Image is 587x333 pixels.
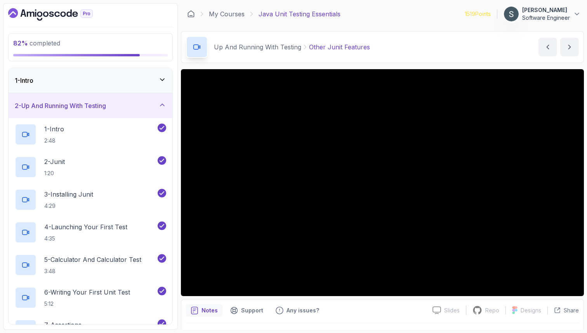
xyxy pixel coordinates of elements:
[504,6,581,22] button: user profile image[PERSON_NAME]Software Engineer
[8,8,111,21] a: Dashboard
[241,307,263,314] p: Support
[15,287,166,309] button: 6-Writing Your First Unit Test5:12
[226,304,268,317] button: Support button
[44,300,130,308] p: 5:12
[13,39,28,47] span: 82 %
[522,14,570,22] p: Software Engineer
[485,307,499,314] p: Repo
[547,307,579,314] button: Share
[44,190,93,199] p: 3 - Installing Junit
[15,101,106,110] h3: 2 - Up And Running With Testing
[44,235,127,242] p: 4:35
[271,304,324,317] button: Feedback button
[44,288,130,297] p: 6 - Writing Your First Unit Test
[9,93,172,118] button: 2-Up And Running With Testing
[44,202,93,210] p: 4:29
[44,169,65,177] p: 1:20
[44,267,141,275] p: 3:48
[538,38,557,56] button: previous content
[44,137,64,145] p: 2:48
[214,42,301,52] p: Up And Running With Testing
[560,38,579,56] button: next content
[44,157,65,166] p: 2 - Junit
[15,156,166,178] button: 2-Junit1:20
[209,9,245,19] a: My Courses
[522,6,570,14] p: [PERSON_NAME]
[309,42,370,52] p: Other Junit Features
[201,307,218,314] p: Notes
[504,7,519,21] img: user profile image
[9,68,172,93] button: 1-Intro
[181,69,584,296] iframe: 9 - Other Junit Features
[15,124,166,145] button: 1-Intro2:48
[564,307,579,314] p: Share
[13,39,60,47] span: completed
[187,10,195,18] a: Dashboard
[15,76,33,85] h3: 1 - Intro
[15,189,166,211] button: 3-Installing Junit4:29
[444,307,460,314] p: Slides
[44,255,141,264] p: 5 - Calculator And Calculator Test
[44,320,82,330] p: 7 - Assertions
[15,254,166,276] button: 5-Calculator And Calculator Test3:48
[259,9,340,19] p: Java Unit Testing Essentials
[15,221,166,243] button: 4-Launching Your First Test4:35
[521,307,541,314] p: Designs
[186,304,222,317] button: notes button
[44,124,64,134] p: 1 - Intro
[287,307,319,314] p: Any issues?
[465,10,491,18] p: 1519 Points
[44,222,127,232] p: 4 - Launching Your First Test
